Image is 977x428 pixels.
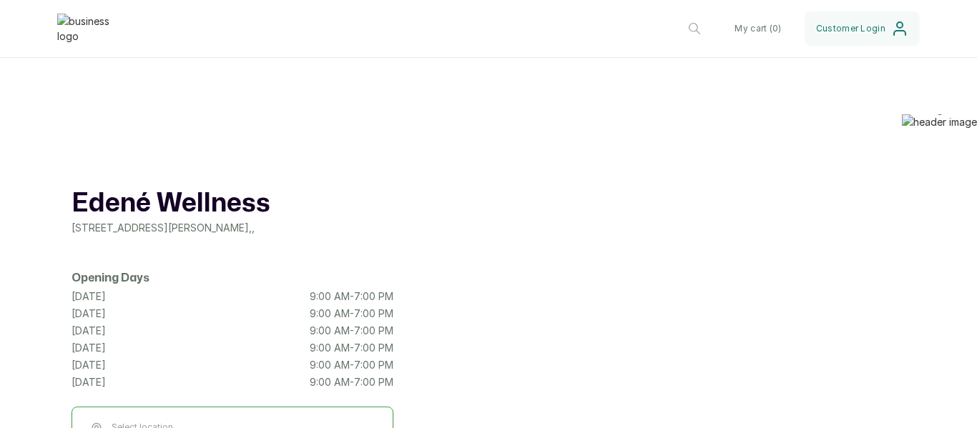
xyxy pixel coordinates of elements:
[72,324,106,338] p: [DATE]
[72,221,393,235] p: [STREET_ADDRESS][PERSON_NAME] , ,
[310,341,393,355] p: 9:00 AM - 7:00 PM
[72,289,106,304] p: [DATE]
[72,307,106,321] p: [DATE]
[57,14,114,44] img: business logo
[310,375,393,389] p: 9:00 AM - 7:00 PM
[816,23,885,34] span: Customer Login
[72,358,106,372] p: [DATE]
[902,114,977,129] img: header image
[72,375,106,389] p: [DATE]
[72,186,393,221] h1: Edené Wellness
[805,11,920,46] button: Customer Login
[310,358,393,372] p: 9:00 AM - 7:00 PM
[310,307,393,321] p: 9:00 AM - 7:00 PM
[72,341,106,355] p: [DATE]
[72,269,393,287] h2: Opening Days
[310,289,393,304] p: 9:00 AM - 7:00 PM
[723,11,792,46] button: My cart (0)
[310,324,393,338] p: 9:00 AM - 7:00 PM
